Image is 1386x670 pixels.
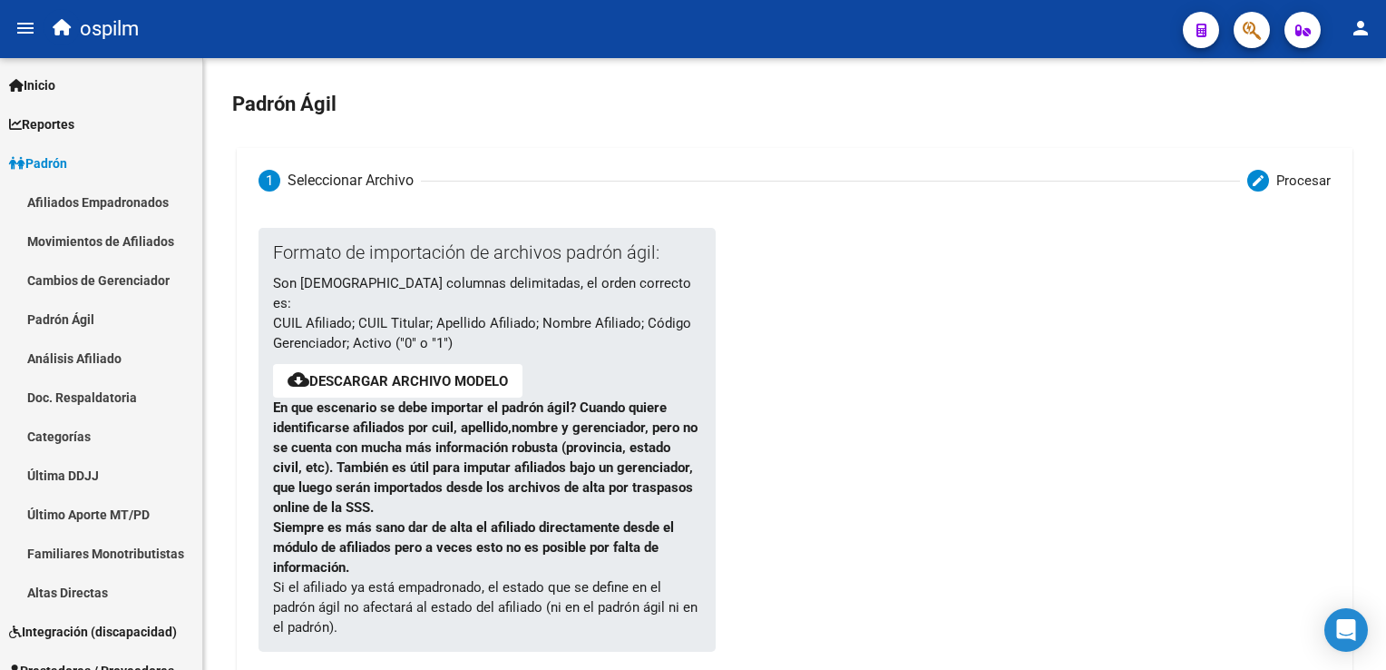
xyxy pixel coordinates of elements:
[1324,608,1368,652] div: Open Intercom Messenger
[232,87,1357,122] h2: Padrón Ágil
[273,364,522,398] button: Descargar archivo modelo
[259,228,716,652] div: Si el afiliado ya está empadronado, el estado que se define en el padrón ágil no afectará al esta...
[1251,173,1265,188] mat-icon: create
[288,369,309,390] mat-icon: cloud_download
[9,622,177,642] span: Integración (discapacidad)
[9,114,74,134] span: Reportes
[273,273,701,353] p: Son [DEMOGRAPHIC_DATA] columnas delimitadas, el orden correcto es: CUIL Afiliado; CUIL Titular; A...
[9,153,67,173] span: Padrón
[273,519,674,576] strong: Siempre es más sano dar de alta el afiliado directamente desde el módulo de afiliados pero a vece...
[288,171,414,191] div: Seleccionar Archivo
[273,399,698,516] strong: En que escenario se debe importar el padrón ágil? Cuando quiere identificarse afiliados por cuil,...
[15,17,36,39] mat-icon: menu
[1276,171,1331,191] div: Procesar
[80,9,139,49] span: ospilm
[273,242,701,262] p: Formato de importación de archivos padrón ágil:
[9,75,55,95] span: Inicio
[1350,17,1371,39] mat-icon: person
[309,373,508,389] a: Descargar archivo modelo
[266,171,273,191] span: 1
